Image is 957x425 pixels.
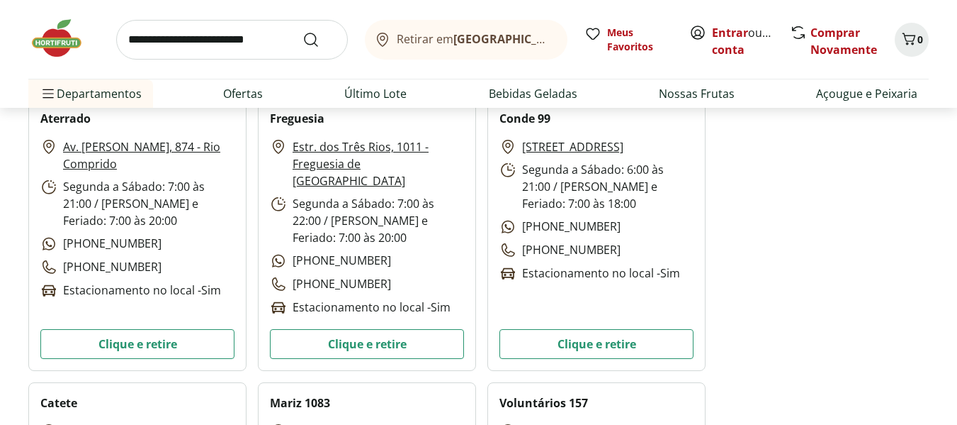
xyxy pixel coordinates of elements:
[40,110,91,127] h2: Aterrado
[270,252,391,270] p: [PHONE_NUMBER]
[453,31,692,47] b: [GEOGRAPHIC_DATA]/[GEOGRAPHIC_DATA]
[40,394,77,412] h2: Catete
[810,25,877,57] a: Comprar Novamente
[816,85,917,102] a: Açougue e Peixaria
[28,17,99,60] img: Hortifruti
[293,138,464,189] a: Estr. dos Três Rios, 1011 - Freguesia de [GEOGRAPHIC_DATA]
[302,31,336,48] button: Submit Search
[40,258,162,276] p: [PHONE_NUMBER]
[584,26,672,54] a: Meus Favoritos
[499,110,550,127] h2: Conde 99
[40,77,142,111] span: Departamentos
[499,265,680,282] p: Estacionamento no local - Sim
[499,329,693,359] button: Clique e retire
[270,299,451,316] p: Estacionamento no local - Sim
[522,138,623,155] a: [STREET_ADDRESS]
[499,161,693,212] p: Segunda a Sábado: 6:00 às 21:00 / [PERSON_NAME] e Feriado: 7:00 às 18:00
[270,394,330,412] h2: Mariz 1083
[489,85,577,102] a: Bebidas Geladas
[917,33,923,46] span: 0
[40,77,57,111] button: Menu
[712,25,748,40] a: Entrar
[270,329,464,359] button: Clique e retire
[659,85,735,102] a: Nossas Frutas
[499,218,621,236] p: [PHONE_NUMBER]
[116,20,348,60] input: search
[40,282,221,299] p: Estacionamento no local - Sim
[895,23,929,57] button: Carrinho
[499,394,588,412] h2: Voluntários 157
[607,26,672,54] span: Meus Favoritos
[397,33,553,45] span: Retirar em
[365,20,567,60] button: Retirar em[GEOGRAPHIC_DATA]/[GEOGRAPHIC_DATA]
[344,85,407,102] a: Último Lote
[270,275,391,293] p: [PHONE_NUMBER]
[499,241,621,259] p: [PHONE_NUMBER]
[63,138,234,172] a: Av. [PERSON_NAME], 874 - Rio Comprido
[270,110,324,127] h2: Freguesia
[712,24,775,58] span: ou
[712,25,790,57] a: Criar conta
[40,329,234,359] button: Clique e retire
[223,85,263,102] a: Ofertas
[40,178,234,229] p: Segunda a Sábado: 7:00 às 21:00 / [PERSON_NAME] e Feriado: 7:00 às 20:00
[40,235,162,253] p: [PHONE_NUMBER]
[270,195,464,246] p: Segunda a Sábado: 7:00 às 22:00 / [PERSON_NAME] e Feriado: 7:00 às 20:00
